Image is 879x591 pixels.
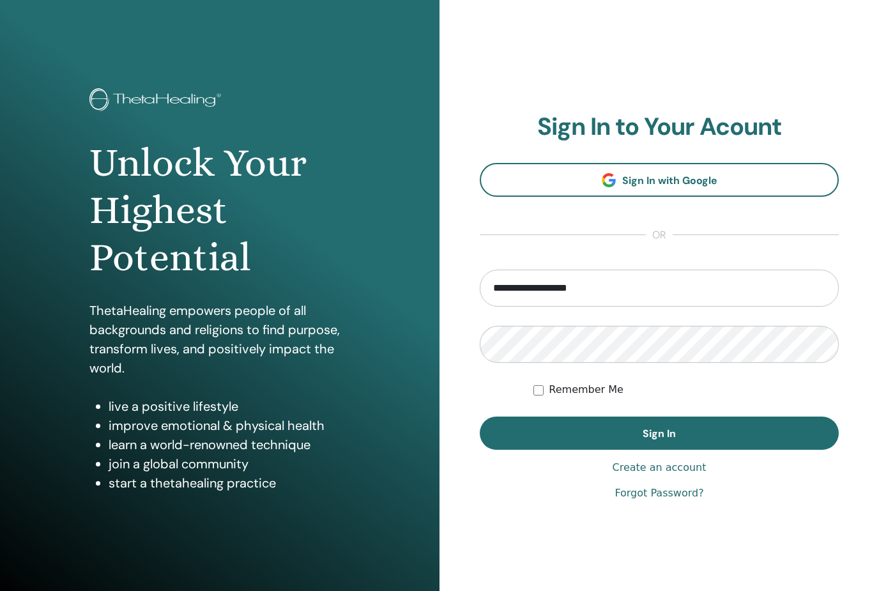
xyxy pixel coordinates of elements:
[480,417,839,450] button: Sign In
[646,227,673,243] span: or
[109,397,351,416] li: live a positive lifestyle
[480,163,839,197] a: Sign In with Google
[109,454,351,473] li: join a global community
[89,301,351,378] p: ThetaHealing empowers people of all backgrounds and religions to find purpose, transform lives, a...
[89,139,351,282] h1: Unlock Your Highest Potential
[615,486,703,501] a: Forgot Password?
[612,460,706,475] a: Create an account
[480,112,839,142] h2: Sign In to Your Acount
[533,382,839,397] div: Keep me authenticated indefinitely or until I manually logout
[622,174,717,187] span: Sign In with Google
[109,416,351,435] li: improve emotional & physical health
[549,382,623,397] label: Remember Me
[643,427,676,440] span: Sign In
[109,435,351,454] li: learn a world-renowned technique
[109,473,351,493] li: start a thetahealing practice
